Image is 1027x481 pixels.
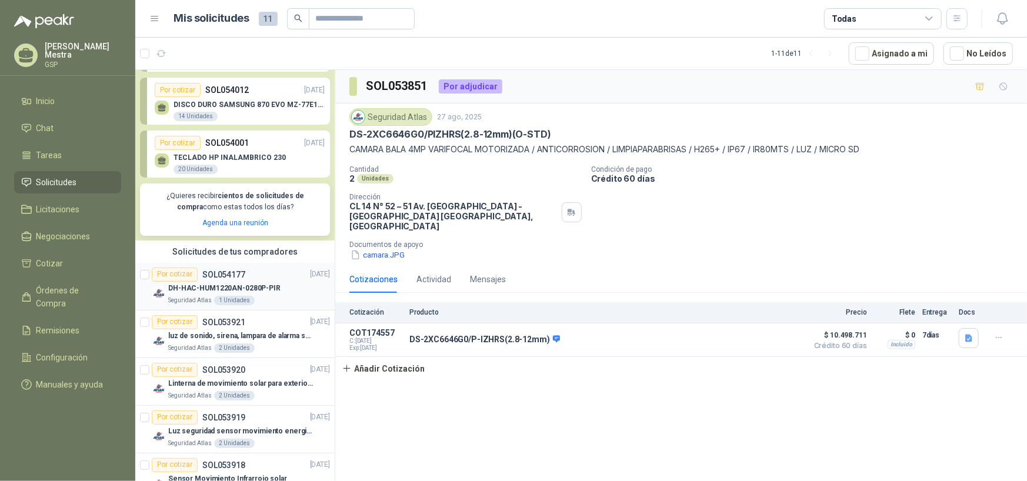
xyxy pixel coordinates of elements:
[36,257,64,270] span: Cotizar
[202,318,245,326] p: SOL053921
[294,14,302,22] span: search
[310,364,330,375] p: [DATE]
[168,378,315,389] p: Linterna de movimiento solar para exteriores con 77 leds
[14,117,121,139] a: Chat
[349,201,557,231] p: CL 14 N° 52 – 51 Av. [GEOGRAPHIC_DATA] - [GEOGRAPHIC_DATA] [GEOGRAPHIC_DATA] , [GEOGRAPHIC_DATA]
[135,240,335,263] div: Solicitudes de tus compradores
[155,136,201,150] div: Por cotizar
[152,268,198,282] div: Por cotizar
[304,85,325,96] p: [DATE]
[36,203,80,216] span: Licitaciones
[304,138,325,149] p: [DATE]
[174,10,249,27] h1: Mis solicitudes
[36,378,104,391] span: Manuales y ayuda
[36,122,54,135] span: Chat
[349,143,1013,156] p: CAMARA BALA 4MP VARIFOCAL MOTORIZADA / ANTICORROSION / LIMPIAPARABRISAS / H265+ / IP67 / IR80MTS ...
[310,316,330,328] p: [DATE]
[135,406,335,453] a: Por cotizarSOL053919[DATE] Company LogoLuz seguridad sensor movimiento energia solarSeguridad Atl...
[439,79,502,93] div: Por adjudicar
[874,328,915,342] p: $ 0
[357,174,394,183] div: Unidades
[36,351,88,364] span: Configuración
[849,42,934,65] button: Asignado a mi
[14,90,121,112] a: Inicio
[310,459,330,470] p: [DATE]
[335,357,432,380] button: Añadir Cotización
[152,429,166,443] img: Company Logo
[152,286,166,300] img: Company Logo
[14,346,121,369] a: Configuración
[214,439,255,448] div: 2 Unidades
[771,44,839,63] div: 1 - 11 de 11
[14,225,121,248] a: Negociaciones
[140,131,330,178] a: Por cotizarSOL054001[DATE] TECLADO HP INALAMBRICO 23020 Unidades
[409,335,560,345] p: DS-2XC6646G0/P-IZHRS(2.8-12mm)
[349,273,398,286] div: Cotizaciones
[177,192,304,211] b: cientos de solicitudes de compra
[14,144,121,166] a: Tareas
[214,343,255,353] div: 2 Unidades
[45,61,121,68] p: GSP
[416,273,451,286] div: Actividad
[259,12,278,26] span: 11
[214,391,255,400] div: 2 Unidades
[943,42,1013,65] button: No Leídos
[366,77,429,95] h3: SOL053851
[168,391,212,400] p: Seguridad Atlas
[14,252,121,275] a: Cotizar
[14,279,121,315] a: Órdenes de Compra
[832,12,856,25] div: Todas
[874,308,915,316] p: Flete
[36,324,80,337] span: Remisiones
[349,345,402,352] span: Exp: [DATE]
[591,165,1022,173] p: Condición de pago
[349,338,402,345] span: C: [DATE]
[349,165,582,173] p: Cantidad
[168,330,315,342] p: luz de sonido, sirena, lampara de alarma solar
[470,273,506,286] div: Mensajes
[205,136,249,149] p: SOL054001
[168,439,212,448] p: Seguridad Atlas
[152,363,198,377] div: Por cotizar
[349,308,402,316] p: Cotización
[808,342,867,349] span: Crédito 60 días
[155,83,201,97] div: Por cotizar
[349,108,432,126] div: Seguridad Atlas
[14,171,121,193] a: Solicitudes
[14,14,74,28] img: Logo peakr
[922,308,952,316] p: Entrega
[591,173,1022,183] p: Crédito 60 días
[14,319,121,342] a: Remisiones
[147,191,323,213] p: ¿Quieres recibir como estas todos los días?
[135,358,335,406] a: Por cotizarSOL053920[DATE] Company LogoLinterna de movimiento solar para exteriores con 77 ledsSe...
[202,270,245,279] p: SOL054177
[808,308,867,316] p: Precio
[922,328,952,342] p: 7 días
[36,230,91,243] span: Negociaciones
[140,78,330,125] a: Por cotizarSOL054012[DATE] DISCO DURO SAMSUNG 870 EVO MZ-77E1T0 1TB14 Unidades
[349,173,355,183] p: 2
[168,296,212,305] p: Seguridad Atlas
[437,112,482,123] p: 27 ago, 2025
[205,83,249,96] p: SOL054012
[959,308,982,316] p: Docs
[45,42,121,59] p: [PERSON_NAME] Mestra
[152,315,198,329] div: Por cotizar
[174,165,218,174] div: 20 Unidades
[202,219,268,227] a: Agenda una reunión
[36,176,77,189] span: Solicitudes
[152,458,198,472] div: Por cotizar
[349,328,402,338] p: COT174557
[14,373,121,396] a: Manuales y ayuda
[349,249,406,261] button: camara.JPG
[168,283,281,294] p: DH-HAC-HUM1220AN-0280P-PIR
[349,240,1022,249] p: Documentos de apoyo
[202,366,245,374] p: SOL053920
[14,198,121,221] a: Licitaciones
[168,426,315,437] p: Luz seguridad sensor movimiento energia solar
[135,263,335,310] a: Por cotizarSOL054177[DATE] Company LogoDH-HAC-HUM1220AN-0280P-PIRSeguridad Atlas1 Unidades
[310,269,330,280] p: [DATE]
[152,410,198,425] div: Por cotizar
[202,461,245,469] p: SOL053918
[310,412,330,423] p: [DATE]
